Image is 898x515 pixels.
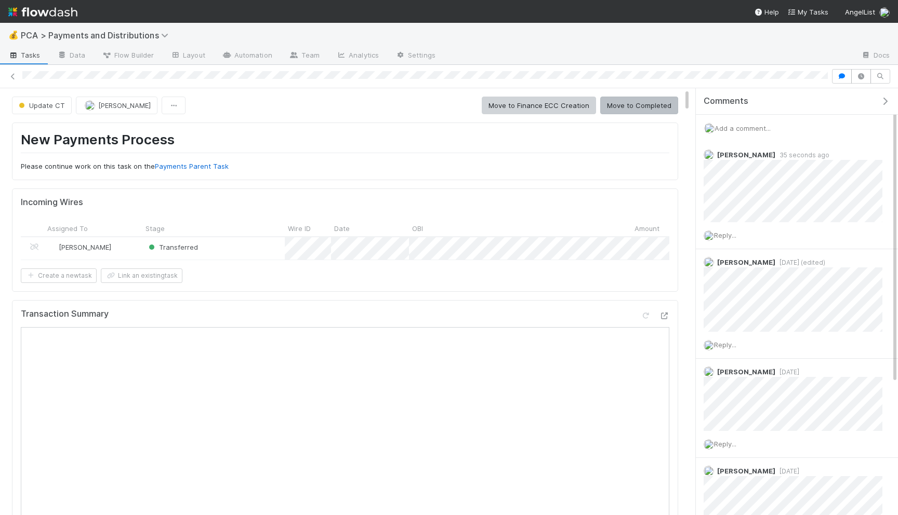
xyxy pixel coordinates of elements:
[787,7,828,17] a: My Tasks
[146,223,165,234] span: Stage
[704,466,714,476] img: avatar_2bce2475-05ee-46d3-9413-d3901f5fa03f.png
[85,100,95,111] img: avatar_87e1a465-5456-4979-8ac4-f0cdb5bbfe2d.png
[8,3,77,21] img: logo-inverted-e16ddd16eac7371096b0.svg
[147,242,198,252] div: Transferred
[482,97,596,114] button: Move to Finance ECC Creation
[704,340,714,350] img: avatar_ad9da010-433a-4b4a-a484-836c288de5e1.png
[21,131,669,153] h1: New Payments Process
[8,31,19,39] span: 💰
[704,257,714,267] img: avatar_87e1a465-5456-4979-8ac4-f0cdb5bbfe2d.png
[715,124,771,132] span: Add a comment...
[98,101,151,110] span: [PERSON_NAME]
[59,243,111,251] span: [PERSON_NAME]
[12,97,72,114] button: Update CT
[8,50,41,60] span: Tasks
[281,48,328,64] a: Team
[102,50,154,60] span: Flow Builder
[47,223,88,234] span: Assigned To
[162,48,214,64] a: Layout
[21,197,83,208] h5: Incoming Wires
[21,268,97,283] button: Create a newtask
[76,97,157,114] button: [PERSON_NAME]
[717,368,775,376] span: [PERSON_NAME]
[845,8,875,16] span: AngelList
[147,243,198,251] span: Transferred
[853,48,898,64] a: Docs
[155,162,229,170] a: Payments Parent Task
[334,223,350,234] span: Date
[94,48,162,64] a: Flow Builder
[288,223,311,234] span: Wire ID
[714,341,736,349] span: Reply...
[704,367,714,377] img: avatar_87e1a465-5456-4979-8ac4-f0cdb5bbfe2d.png
[704,150,714,160] img: avatar_ad9da010-433a-4b4a-a484-836c288de5e1.png
[879,7,890,18] img: avatar_ad9da010-433a-4b4a-a484-836c288de5e1.png
[101,268,182,283] button: Link an existingtask
[214,48,281,64] a: Automation
[704,96,748,106] span: Comments
[49,48,94,64] a: Data
[717,467,775,475] span: [PERSON_NAME]
[775,151,829,159] span: 35 seconds ago
[17,101,65,110] span: Update CT
[412,223,423,234] span: OBI
[328,48,387,64] a: Analytics
[714,440,736,448] span: Reply...
[387,48,444,64] a: Settings
[714,231,736,239] span: Reply...
[704,439,714,450] img: avatar_ad9da010-433a-4b4a-a484-836c288de5e1.png
[21,309,109,319] h5: Transaction Summary
[704,123,715,133] img: avatar_ad9da010-433a-4b4a-a484-836c288de5e1.png
[49,243,57,251] img: avatar_eacbd5bb-7590-4455-a9e9-12dcb5674423.png
[717,258,775,266] span: [PERSON_NAME]
[775,467,799,475] span: [DATE]
[48,242,111,252] div: [PERSON_NAME]
[775,259,825,266] span: [DATE] (edited)
[600,97,678,114] button: Move to Completed
[704,231,714,241] img: avatar_ad9da010-433a-4b4a-a484-836c288de5e1.png
[775,368,799,376] span: [DATE]
[21,30,174,40] span: PCA > Payments and Distributions
[717,151,775,159] span: [PERSON_NAME]
[635,223,659,234] span: Amount
[754,7,779,17] div: Help
[787,8,828,16] span: My Tasks
[21,161,669,172] p: Please continue work on this task on the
